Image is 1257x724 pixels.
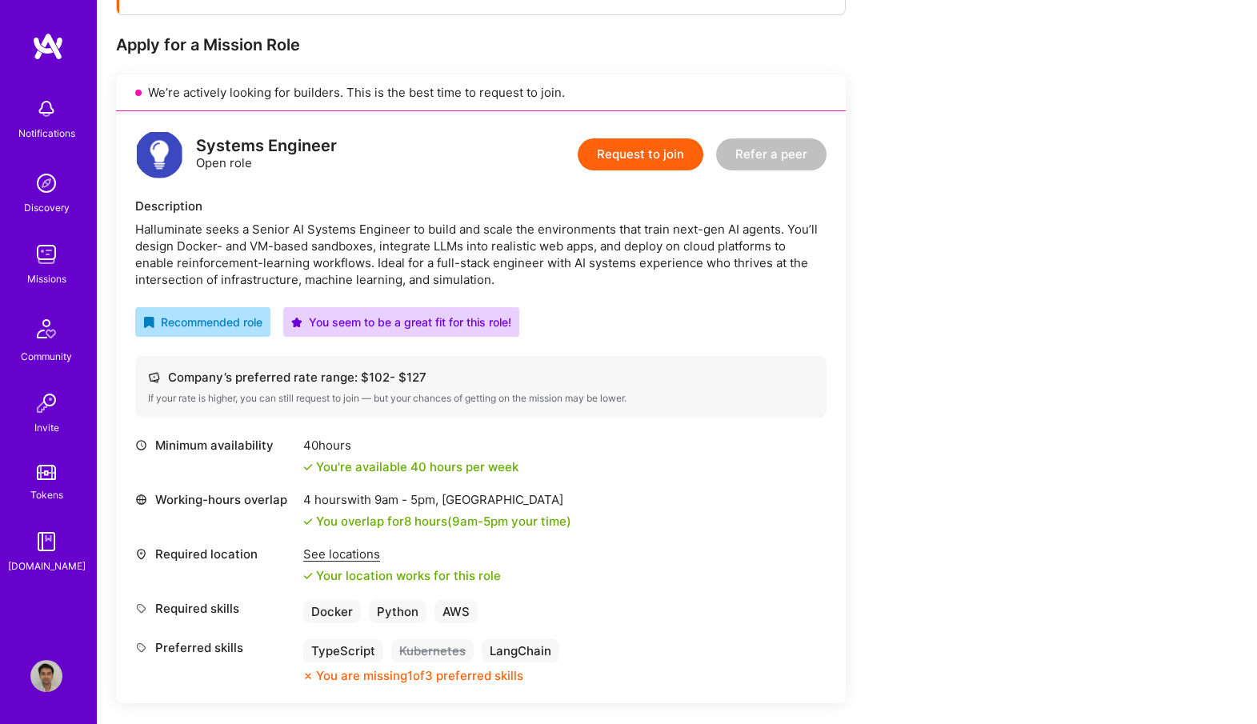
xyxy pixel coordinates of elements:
div: Required skills [135,600,295,617]
div: Description [135,198,827,214]
div: Invite [34,419,59,436]
div: Required location [135,546,295,562]
div: Community [21,348,72,365]
i: icon Check [303,571,313,581]
div: Missions [27,270,66,287]
a: User Avatar [26,660,66,692]
div: Notifications [18,125,75,142]
div: You seem to be a great fit for this role! [291,314,511,330]
img: logo [32,32,64,61]
span: 9am - 5pm , [371,492,442,507]
button: Request to join [578,138,703,170]
div: You overlap for 8 hours ( your time) [316,513,571,530]
div: Minimum availability [135,437,295,454]
div: You're available 40 hours per week [303,458,518,475]
i: icon Clock [135,439,147,451]
div: Python [369,600,426,623]
div: See locations [303,546,501,562]
div: Systems Engineer [196,138,337,154]
img: discovery [30,167,62,199]
button: Refer a peer [716,138,827,170]
i: icon World [135,494,147,506]
i: icon Tag [135,602,147,614]
i: icon PurpleStar [291,317,302,328]
img: logo [135,130,183,178]
div: LangChain [482,639,559,662]
img: Invite [30,387,62,419]
div: 4 hours with [GEOGRAPHIC_DATA] [303,491,571,508]
div: [DOMAIN_NAME] [8,558,86,574]
div: Preferred skills [135,639,295,656]
div: We’re actively looking for builders. This is the best time to request to join. [116,74,846,111]
img: tokens [37,465,56,480]
i: icon Cash [148,371,160,383]
div: Recommended role [143,314,262,330]
div: Halluminate seeks a Senior AI Systems Engineer to build and scale the environments that train nex... [135,221,827,288]
div: Kubernetes [391,639,474,662]
div: Working-hours overlap [135,491,295,508]
span: 9am - 5pm [452,514,508,529]
img: Community [27,310,66,348]
div: If your rate is higher, you can still request to join — but your chances of getting on the missio... [148,392,814,405]
div: Tokens [30,486,63,503]
div: Apply for a Mission Role [116,34,846,55]
div: Your location works for this role [303,567,501,584]
i: icon Location [135,548,147,560]
div: AWS [434,600,478,623]
img: guide book [30,526,62,558]
div: Discovery [24,199,70,216]
img: bell [30,93,62,125]
img: User Avatar [30,660,62,692]
div: Company’s preferred rate range: $ 102 - $ 127 [148,369,814,386]
i: icon CloseOrange [303,671,313,681]
i: icon Tag [135,642,147,654]
div: Open role [196,138,337,171]
i: icon Check [303,462,313,472]
div: You are missing 1 of 3 preferred skills [316,667,523,684]
div: 40 hours [303,437,518,454]
div: TypeScript [303,639,383,662]
i: icon Check [303,517,313,526]
div: Docker [303,600,361,623]
i: icon RecommendedBadge [143,317,154,328]
img: teamwork [30,238,62,270]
